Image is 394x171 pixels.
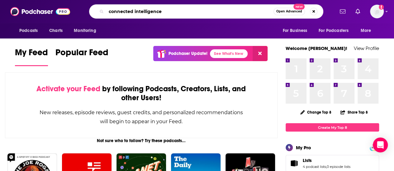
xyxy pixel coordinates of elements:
button: Change Top 8 [297,108,335,116]
img: Podchaser - Follow, Share and Rate Podcasts [10,6,70,17]
a: Show notifications dropdown [337,6,348,17]
span: For Business [282,26,307,35]
span: Popular Feed [55,47,108,61]
span: Monitoring [74,26,96,35]
button: Share Top 8 [340,106,368,118]
a: My Feed [15,47,48,66]
span: Activate your Feed [36,84,100,93]
button: open menu [278,25,315,37]
span: Podcasts [19,26,38,35]
button: Open AdvancedNew [273,8,305,15]
span: New [293,4,305,10]
div: Search podcasts, credits, & more... [89,4,323,19]
button: open menu [315,25,358,37]
div: New releases, episode reviews, guest credits, and personalized recommendations will begin to appe... [36,108,246,126]
a: See What's New [210,49,248,58]
p: Podchaser Update! [169,51,207,56]
span: My Feed [15,47,48,61]
span: Logged in as ei1745 [370,5,384,18]
a: Lists [288,159,300,168]
span: PRO [371,145,378,150]
span: Lists [303,158,312,163]
button: open menu [356,25,379,37]
a: Lists [303,158,350,163]
div: My Pro [296,145,311,151]
button: Show profile menu [370,5,384,18]
div: by following Podcasts, Creators, Lists, and other Users! [36,84,246,102]
input: Search podcasts, credits, & more... [106,7,273,16]
img: User Profile [370,5,384,18]
a: Popular Feed [55,47,108,66]
a: PRO [371,145,378,150]
button: open menu [69,25,104,37]
svg: Add a profile image [379,5,384,10]
a: 4 podcast lists [303,164,326,169]
a: Charts [45,25,66,37]
a: Create My Top 8 [286,123,379,132]
a: View Profile [354,45,379,51]
div: Open Intercom Messenger [373,137,388,152]
div: Not sure who to follow? Try these podcasts... [5,138,278,143]
a: Show notifications dropdown [353,6,363,17]
span: Open Advanced [276,10,302,13]
a: 0 episode lists [327,164,350,169]
span: For Podcasters [319,26,349,35]
button: open menu [15,25,46,37]
span: More [361,26,371,35]
span: Charts [49,26,63,35]
a: Welcome [PERSON_NAME]! [286,45,347,51]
